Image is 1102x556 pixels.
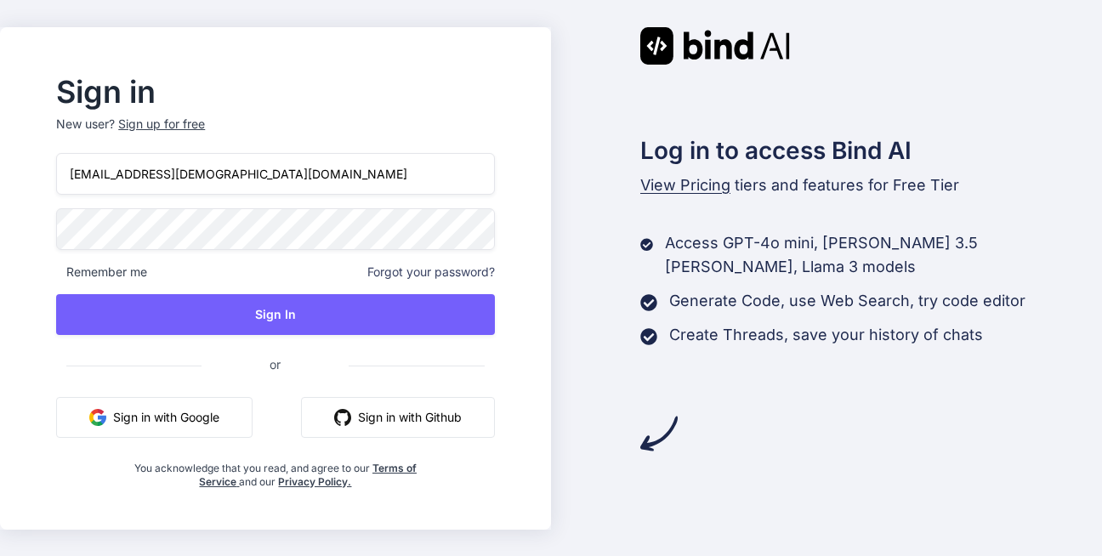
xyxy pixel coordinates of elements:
[129,451,422,489] div: You acknowledge that you read, and agree to our and our
[56,78,494,105] h2: Sign in
[669,289,1025,313] p: Generate Code, use Web Search, try code editor
[640,133,1102,168] h2: Log in to access Bind AI
[118,116,205,133] div: Sign up for free
[278,475,351,488] a: Privacy Policy.
[56,116,494,153] p: New user?
[665,231,1102,279] p: Access GPT-4o mini, [PERSON_NAME] 3.5 [PERSON_NAME], Llama 3 models
[56,264,147,281] span: Remember me
[301,397,495,438] button: Sign in with Github
[56,294,494,335] button: Sign In
[199,462,417,488] a: Terms of Service
[367,264,495,281] span: Forgot your password?
[640,415,678,452] img: arrow
[89,409,106,426] img: google
[669,323,983,347] p: Create Threads, save your history of chats
[56,397,253,438] button: Sign in with Google
[202,343,349,385] span: or
[334,409,351,426] img: github
[640,27,790,65] img: Bind AI logo
[56,153,494,195] input: Login or Email
[640,176,730,194] span: View Pricing
[640,173,1102,197] p: tiers and features for Free Tier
